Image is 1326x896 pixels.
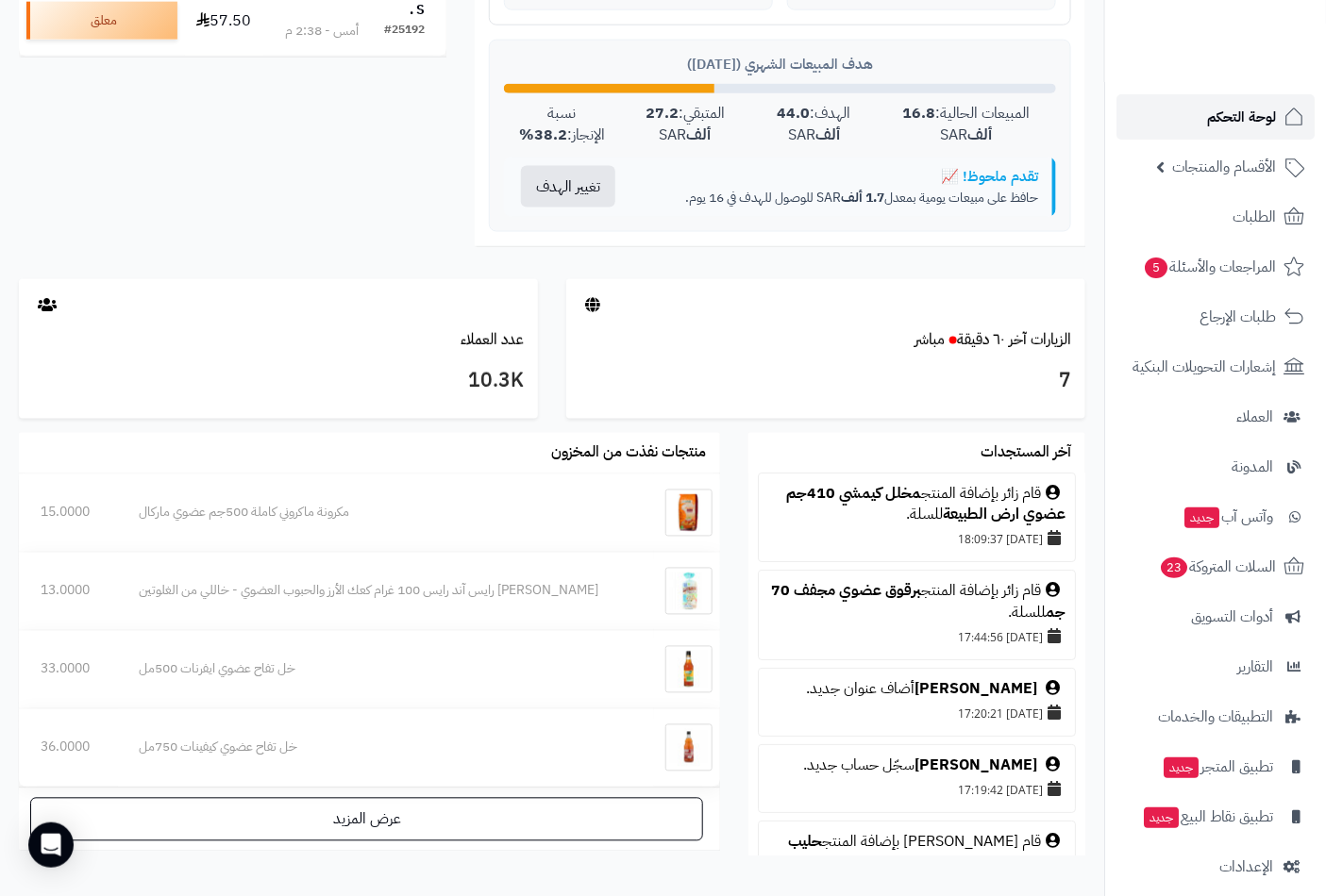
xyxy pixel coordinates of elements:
span: 5 [1145,257,1167,278]
a: تطبيق نقاط البيعجديد [1116,794,1315,839]
div: المتبقي: SAR [619,103,751,146]
a: عدد العملاء [461,328,524,351]
a: لوحة التحكم [1116,94,1315,140]
span: طلبات الإرجاع [1200,304,1276,330]
a: الإعدادات [1116,844,1315,889]
a: العملاء [1116,394,1315,440]
div: تقدم ملحوظ! 📈 [646,167,1038,187]
small: مباشر [915,328,945,351]
a: السلات المتروكة23 [1116,544,1315,589]
img: بروبايوس رايس آند رايس 100 غرام كعك الأرز والحبوب العضوي - خاللي من الغلوتين [665,568,713,615]
div: [DATE] 18:09:37 [768,526,1066,553]
div: [DATE] 17:44:56 [768,624,1066,651]
div: قام [PERSON_NAME] بإضافة المنتج للسلة. [768,832,1066,875]
a: إشعارات التحويلات البنكية [1116,344,1315,390]
div: 13.0000 [41,582,96,601]
span: الإعدادات [1219,854,1273,880]
span: تطبيق نقاط البيع [1142,804,1273,830]
span: التقارير [1237,654,1273,680]
div: Open Intercom Messenger [28,822,74,868]
a: الزيارات آخر ٦٠ دقيقةمباشر [915,328,1071,351]
div: [DATE] 17:20:21 [768,701,1066,727]
div: أمس - 2:38 م [285,22,359,41]
span: الأقسام والمنتجات [1172,154,1276,180]
a: المراجعات والأسئلة5 [1116,244,1315,290]
span: وآتس آب [1183,504,1273,530]
span: العملاء [1236,404,1273,430]
a: طلبات الإرجاع [1116,294,1315,340]
div: هدف المبيعات الشهري ([DATE]) [504,55,1056,75]
span: المراجعات والأسئلة [1143,254,1276,280]
span: إشعارات التحويلات البنكية [1133,354,1276,380]
p: حافظ على مبيعات يومية بمعدل SAR للوصول للهدف في 16 يوم. [646,189,1038,207]
strong: 16.8 ألف [903,102,993,146]
span: تطبيق المتجر [1162,754,1273,780]
span: لوحة التحكم [1207,104,1276,130]
img: خل تفاح عضوي ايفرنات 500مل [665,646,713,693]
span: جديد [1164,757,1199,778]
h3: 7 [580,365,1071,397]
h3: 10.3K [33,365,524,397]
div: [PERSON_NAME] رايس آند رايس 100 غرام كعك الأرز والحبوب العضوي - خاللي من الغلوتين [140,582,632,601]
h3: منتجات نفذت من المخزون [551,445,706,462]
a: وآتس آبجديد [1116,494,1315,539]
a: حليب خلفات 1لتر [788,831,1066,875]
div: مكرونة ماكروني كاملة 500جم عضوي ماركال [140,504,632,523]
div: الهدف: SAR [751,103,878,146]
div: معلق [26,2,177,40]
a: التطبيقات والخدمات [1116,694,1315,739]
div: أضاف عنوان جديد. [768,679,1066,701]
a: [PERSON_NAME] [915,678,1037,701]
a: برقوق عضوي مجفف 70 جم [771,580,1066,624]
div: المبيعات الحالية: SAR [878,103,1056,146]
div: خل تفاح عضوي كيفينات 750مل [140,738,632,757]
div: خل تفاح عضوي ايفرنات 500مل [140,660,632,679]
strong: 1.7 ألف [841,188,884,207]
div: 15.0000 [41,504,96,523]
a: التقارير [1116,644,1315,689]
a: الطلبات [1116,194,1315,240]
a: أدوات التسويق [1116,594,1315,639]
div: #25192 [384,22,425,41]
span: المدونة [1232,454,1273,480]
img: logo-2.png [1198,14,1308,54]
div: قام زائر بإضافة المنتج للسلة. [768,484,1066,527]
a: المدونة [1116,444,1315,489]
span: جديد [1184,507,1219,528]
img: مكرونة ماكروني كاملة 500جم عضوي ماركال [665,489,713,537]
div: قام زائر بإضافة المنتج للسلة. [768,581,1066,624]
span: جديد [1144,807,1179,828]
button: تغيير الهدف [521,166,615,207]
div: سجّل حساب جديد. [768,755,1066,777]
strong: 38.2% [519,124,567,146]
strong: 44.0 ألف [778,102,841,146]
a: تطبيق المتجرجديد [1116,744,1315,789]
span: أدوات التسويق [1191,604,1273,630]
img: خل تفاح عضوي كيفينات 750مل [665,724,713,772]
div: 36.0000 [41,738,96,757]
h3: آخر المستجدات [981,445,1071,462]
span: الطلبات [1233,204,1276,230]
span: 23 [1161,557,1187,578]
span: التطبيقات والخدمات [1158,704,1273,730]
a: [PERSON_NAME] [915,755,1037,777]
span: السلات المتروكة [1159,554,1276,580]
a: مخلل كيمشي 410جم عضوي ارض الطبيعة [786,483,1066,527]
div: 33.0000 [41,660,96,679]
div: [DATE] 17:19:42 [768,777,1066,804]
strong: 27.2 ألف [646,102,712,146]
a: عرض المزيد [30,798,703,841]
div: نسبة الإنجاز: [504,103,619,146]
